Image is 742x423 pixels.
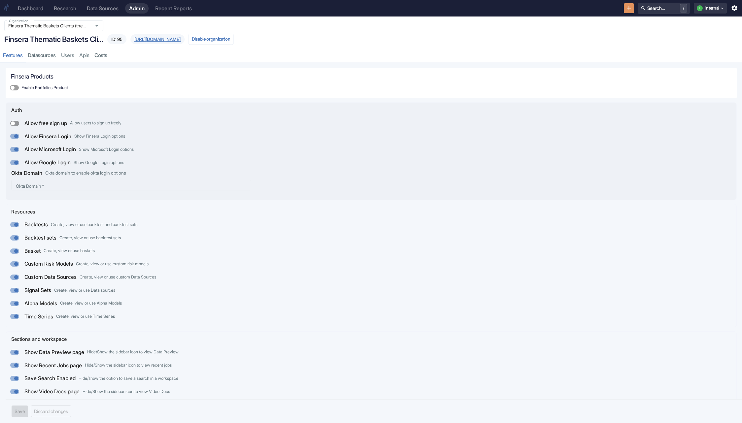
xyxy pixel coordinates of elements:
[624,3,634,14] button: New Resource
[24,260,73,268] p: Custom Risk Models
[50,3,80,14] a: Research
[0,49,110,62] div: organization tabs
[44,249,95,253] span: Create, view or use baskets
[74,134,125,139] span: Show Finsera Login options
[24,159,71,167] p: Allow Google Login
[24,273,77,281] p: Custom Data Sources
[60,301,122,306] span: Create, view or use Alpha Models
[83,3,123,14] a: Data Sources
[24,119,67,127] p: Allow free sign up
[24,247,41,255] p: Basket
[694,3,727,14] button: iinternal
[24,388,80,396] p: Show Video Docs page
[56,314,115,319] span: Create, view or use Time Series
[24,348,84,356] p: Show Data Preview page
[76,262,149,266] span: Create, view or use custom risk models
[638,3,690,14] button: Search.../
[24,286,51,294] p: Signal Sets
[24,362,82,370] p: Show Recent Jobs page
[92,49,110,62] a: costs
[151,3,196,14] a: Recent Reports
[11,107,22,114] p: Auth
[155,5,192,12] div: Recent Reports
[80,275,156,279] span: Create, view or use custom Data Sources
[83,390,170,394] span: Hide/Show the sidebar icon to view Video Docs
[24,221,48,229] p: Backtests
[85,363,172,368] span: Hide/Show the sidebar icon to view recent jobs
[107,37,126,42] span: ID: 95
[87,350,179,354] span: Hide/Show the sidebar icon to view Data Preview
[25,49,58,62] a: datasources
[87,5,119,12] div: Data Sources
[24,234,56,242] p: Backtest sets
[21,85,68,91] span: Enable Portfolios Product
[70,121,122,125] span: Allow users to sign up freely
[24,146,76,153] p: Allow Microsoft Login
[24,133,71,141] p: Allow Finsera Login
[11,208,35,216] p: Resources
[134,37,181,42] a: [URL][DOMAIN_NAME]
[51,223,137,227] span: Create, view or use backtest and backtest sets
[92,21,101,30] button: Open
[24,374,76,382] p: Save Search Enabled
[59,236,121,240] span: Create, view or use backtest sets
[9,18,28,23] label: Organization
[79,147,134,152] span: Show Microsoft Login options
[11,336,67,343] p: Sections and workspace
[189,34,233,45] button: Disable organization
[11,73,731,80] h6: Finsera Products
[79,376,178,381] span: Hide/show the option to save a search in a workspace
[14,3,47,14] a: Dashboard
[54,288,115,293] span: Create, view or use Data sources
[129,5,145,12] div: Admin
[125,3,149,14] a: Admin
[0,49,25,62] a: features
[74,161,124,165] span: Show Google Login options
[4,34,103,45] p: Finsera Thematic Baskets Clients
[54,5,76,12] div: Research
[697,5,703,11] div: i
[45,171,126,176] span: Okta domain to enable okta login options
[18,5,43,12] div: Dashboard
[11,169,42,177] p: Okta Domain
[24,300,57,308] p: Alpha Models
[24,313,53,321] p: Time Series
